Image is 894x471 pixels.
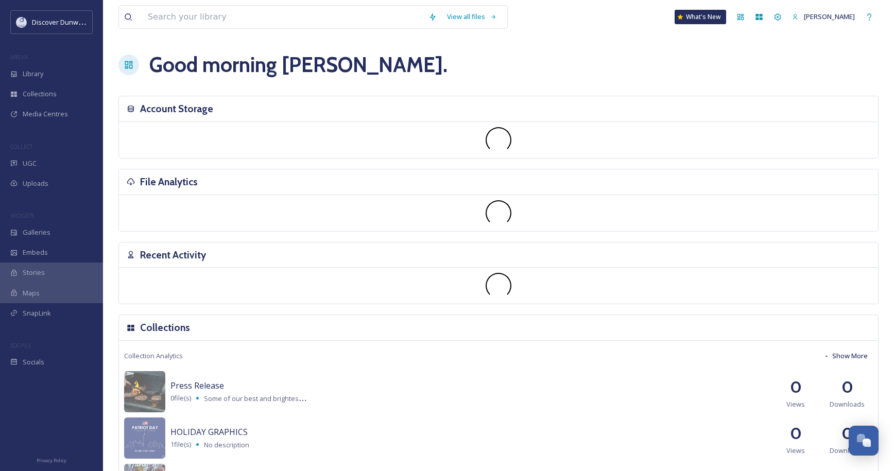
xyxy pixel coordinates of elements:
span: No description [204,440,249,449]
h3: Account Storage [140,101,213,116]
span: Media Centres [23,109,68,119]
span: Galleries [23,228,50,237]
button: Show More [818,346,873,366]
span: 1 file(s) [170,440,191,449]
span: WIDGETS [10,212,34,219]
button: Open Chat [849,426,879,456]
a: View all files [442,7,502,27]
span: Embeds [23,248,48,257]
span: Some of our best and brightest images from the team at Discover Dunwoody [204,393,440,403]
img: 7228b84c-79f6-4edf-b02d-67a5abe54ca7.jpg [124,371,165,412]
h1: Good morning [PERSON_NAME] . [149,49,448,80]
span: Maps [23,288,40,298]
h2: 0 [841,421,853,446]
span: Privacy Policy [37,457,66,464]
span: Views [786,446,805,456]
span: Socials [23,357,44,367]
h2: 0 [790,421,802,446]
h2: 0 [790,375,802,399]
span: Stories [23,268,45,277]
span: HOLIDAY GRAPHICS [170,426,248,438]
span: Downloads [830,446,865,456]
span: [PERSON_NAME] [804,12,855,21]
span: Discover Dunwoody [32,17,94,27]
span: UGC [23,159,37,168]
span: 0 file(s) [170,393,191,403]
a: Privacy Policy [37,453,66,466]
span: Collection Analytics [124,351,183,361]
img: 696246f7-25b9-4a35-beec-0db6f57a4831.png [16,17,27,27]
span: COLLECT [10,143,32,150]
span: SnapLink [23,308,51,318]
a: [PERSON_NAME] [787,7,860,27]
span: Uploads [23,179,48,188]
img: ae1f967f-8819-4676-89a6-11b4b33b0456.jpg [124,417,165,459]
a: What's New [675,10,726,24]
span: Collections [23,89,57,99]
span: Library [23,69,43,79]
span: Downloads [830,399,865,409]
h3: Recent Activity [140,248,206,263]
h2: 0 [841,375,853,399]
span: Press Release [170,380,224,391]
span: MEDIA [10,53,28,61]
input: Search your library [143,6,423,28]
span: SOCIALS [10,341,31,349]
h3: File Analytics [140,175,198,189]
h3: Collections [140,320,190,335]
span: Views [786,399,805,409]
